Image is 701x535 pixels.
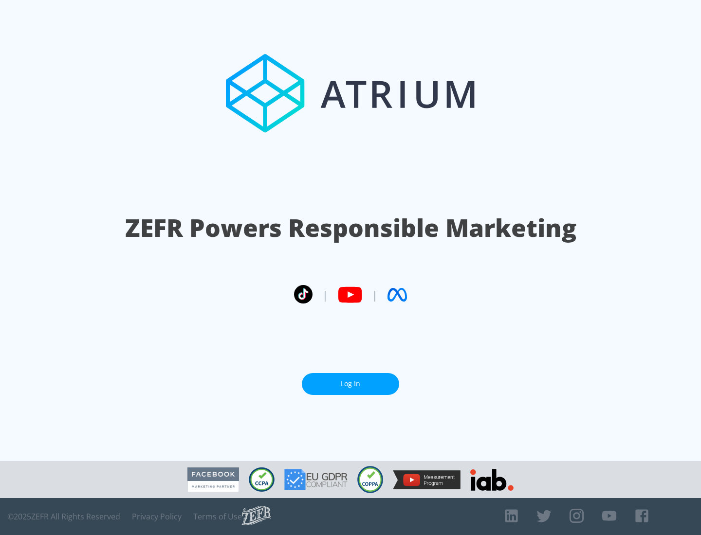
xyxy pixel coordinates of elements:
span: © 2025 ZEFR All Rights Reserved [7,512,120,521]
a: Privacy Policy [132,512,182,521]
img: YouTube Measurement Program [393,470,461,489]
h1: ZEFR Powers Responsible Marketing [125,211,576,245]
img: CCPA Compliant [249,467,275,492]
a: Terms of Use [193,512,242,521]
a: Log In [302,373,399,395]
span: | [322,287,328,302]
img: IAB [470,469,514,491]
span: | [372,287,378,302]
img: GDPR Compliant [284,469,348,490]
img: COPPA Compliant [357,466,383,493]
img: Facebook Marketing Partner [187,467,239,492]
